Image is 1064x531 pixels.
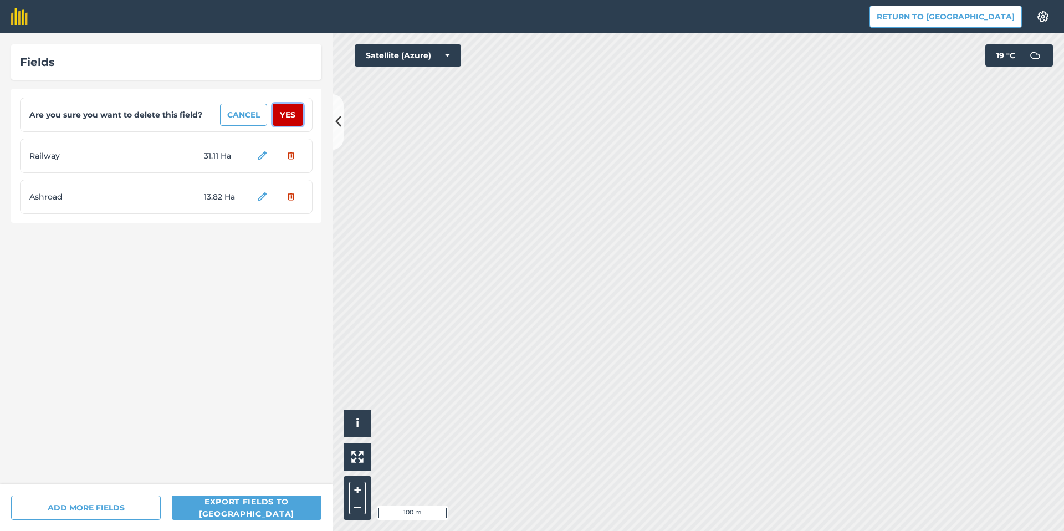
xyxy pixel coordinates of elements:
img: svg+xml;base64,PD94bWwgdmVyc2lvbj0iMS4wIiBlbmNvZGluZz0idXRmLTgiPz4KPCEtLSBHZW5lcmF0b3I6IEFkb2JlIE... [1024,44,1046,67]
button: i [344,410,371,437]
button: + [349,482,366,498]
button: – [349,498,366,514]
button: Return to [GEOGRAPHIC_DATA] [869,6,1022,28]
button: Export fields to [GEOGRAPHIC_DATA] [172,496,321,520]
button: Satellite (Azure) [355,44,461,67]
span: i [356,416,359,430]
span: Railway [29,150,112,162]
div: Fields [20,53,313,71]
button: ADD MORE FIELDS [11,496,161,520]
span: 19 ° C [996,44,1015,67]
img: A cog icon [1036,11,1050,22]
img: fieldmargin Logo [11,8,28,25]
strong: Are you sure you want to delete this field? [29,109,202,121]
button: 19 °C [985,44,1053,67]
button: Yes [273,104,303,126]
button: Cancel [220,104,267,126]
img: Four arrows, one pointing top left, one top right, one bottom right and the last bottom left [351,451,364,463]
span: 13.82 Ha [204,191,245,203]
span: 31.11 Ha [204,150,245,162]
span: Ashroad [29,191,112,203]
